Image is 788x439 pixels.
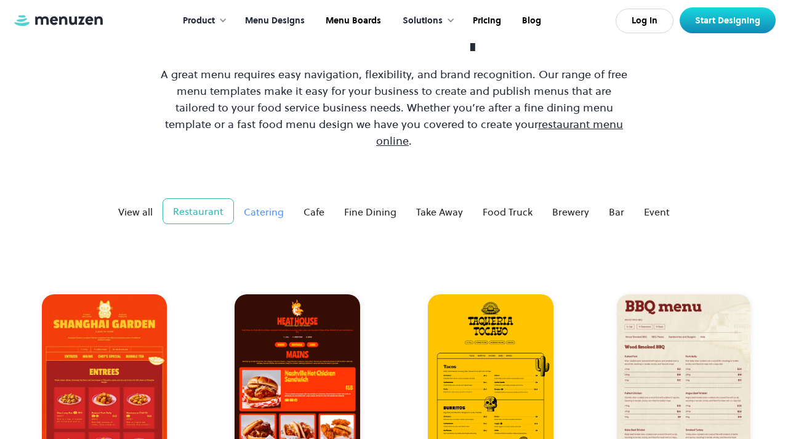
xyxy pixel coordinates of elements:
div: Take Away [416,204,463,219]
div: Restaurant [173,204,223,219]
div: Brewery [552,204,589,219]
div: Fine Dining [344,204,396,219]
div: Food Truck [483,204,533,219]
div: Product [171,2,233,40]
a: Blog [510,2,550,40]
a: Pricing [461,2,510,40]
div: Solutions [390,2,461,40]
div: Solutions [403,14,443,28]
h1: Free menu templates [158,10,630,51]
a: Menu Boards [314,2,390,40]
div: Bar [609,204,624,219]
a: Menu Designs [233,2,314,40]
a: Start Designing [680,7,776,33]
div: View all [118,204,153,219]
a: Log In [616,9,673,33]
p: A great menu requires easy navigation, flexibility, and brand recognition. Our range of free menu... [158,66,630,149]
div: Product [183,14,215,28]
div: Event [644,204,670,219]
div: Cafe [304,204,324,219]
div: Catering [244,204,284,219]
